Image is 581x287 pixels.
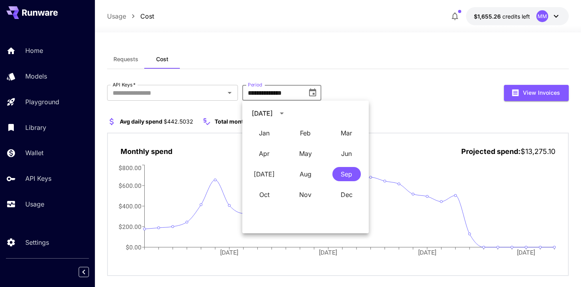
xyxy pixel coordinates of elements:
div: Collapse sidebar [85,265,95,279]
div: MM [536,10,548,22]
nav: breadcrumb [107,11,154,21]
tspan: $400.00 [118,202,141,210]
span: credits left [502,13,530,20]
button: November [291,188,320,202]
button: February [291,126,320,140]
span: Cost [156,56,168,63]
button: May [291,146,320,161]
label: API Keys [113,81,136,88]
button: September [332,167,361,181]
tspan: $600.00 [118,182,141,189]
tspan: [DATE] [319,249,338,256]
a: Usage [107,11,126,21]
span: Total monthly spend [215,118,270,125]
button: View Invoices [504,85,569,101]
tspan: $0.00 [125,244,141,251]
a: Cost [140,11,154,21]
div: [DATE] [252,109,273,118]
button: October [250,188,279,202]
button: April [250,146,279,161]
tspan: [DATE] [220,249,238,256]
button: Open [224,87,235,98]
p: Wallet [25,148,43,158]
span: Avg daily spend [120,118,162,125]
span: $442.5032 [164,118,193,125]
p: Settings [25,238,49,247]
p: Usage [25,199,44,209]
p: Home [25,46,43,55]
button: Choose date, selected date is Sep 1, 2025 [305,85,321,101]
label: Period [248,81,262,88]
a: View Invoices [504,88,569,96]
button: December [332,188,361,202]
button: Collapse sidebar [79,267,89,277]
p: Playground [25,97,59,107]
div: $1,655.26178 [474,12,530,21]
p: Library [25,123,46,132]
button: March [332,126,361,140]
tspan: $200.00 [118,223,141,231]
tspan: [DATE] [419,249,437,256]
button: August [291,167,320,181]
p: Monthly spend [121,146,172,157]
tspan: [DATE] [518,249,536,256]
span: Requests [113,56,138,63]
span: $13,275.10 [521,147,555,156]
button: $1,655.26178MM [466,7,569,25]
span: Projected spend: [461,147,521,156]
p: Models [25,71,47,81]
button: calendar view is open, switch to year view [275,107,289,120]
p: API Keys [25,174,51,183]
button: January [250,126,279,140]
button: July [250,167,279,181]
tspan: $800.00 [118,164,141,171]
button: June [332,146,361,161]
span: $1,655.26 [474,13,502,20]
